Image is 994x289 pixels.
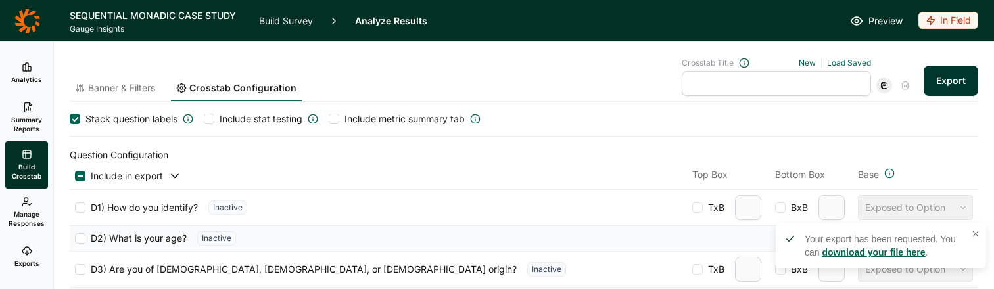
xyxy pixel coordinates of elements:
span: Include stat testing [220,112,302,125]
button: Export [924,66,978,96]
span: Summary Reports [11,115,43,133]
div: Inactive [527,262,566,277]
button: Include in export [85,169,181,183]
button: In Field [918,12,978,30]
span: BxB [786,201,808,214]
span: Gauge Insights [70,24,243,34]
h2: Question Configuration [70,147,978,163]
a: Load Saved [827,58,871,68]
span: Build Crosstab [11,162,43,181]
h1: SEQUENTIAL MONADIC CASE STUDY [70,8,243,24]
div: Bottom Box [775,168,847,184]
span: Include in export [91,169,163,183]
span: Analytics [11,75,42,84]
a: New [799,58,816,68]
span: D1) How do you identify? [85,201,198,214]
span: TxB [703,201,724,214]
div: Delete [897,78,913,93]
span: Exports [14,259,39,268]
span: Stack question labels [85,112,177,125]
span: TxB [703,263,724,276]
span: Preview [868,13,903,29]
span: Base [858,168,879,181]
span: Include metric summary tab [344,112,465,125]
a: Exports [5,236,48,278]
div: In Field [918,12,978,29]
span: Banner & Filters [88,81,155,95]
a: Preview [850,13,903,29]
a: Analytics [5,52,48,94]
div: Save Crosstab [876,78,892,93]
span: Manage Responses [9,210,45,228]
div: Your export has been requested. You can . [805,233,966,259]
span: Crosstab Configuration [189,81,296,95]
span: Crosstab Title [682,58,734,68]
a: Manage Responses [5,189,48,236]
span: D2) What is your age? [85,232,187,245]
span: D3) Are you of [DEMOGRAPHIC_DATA], [DEMOGRAPHIC_DATA], or [DEMOGRAPHIC_DATA] origin? [85,263,517,276]
div: Inactive [208,200,247,215]
a: Summary Reports [5,94,48,141]
span: BxB [786,263,808,276]
a: download your file here [822,247,925,257]
a: Build Crosstab [5,141,48,189]
div: Top Box [692,168,765,184]
div: Inactive [197,231,236,246]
